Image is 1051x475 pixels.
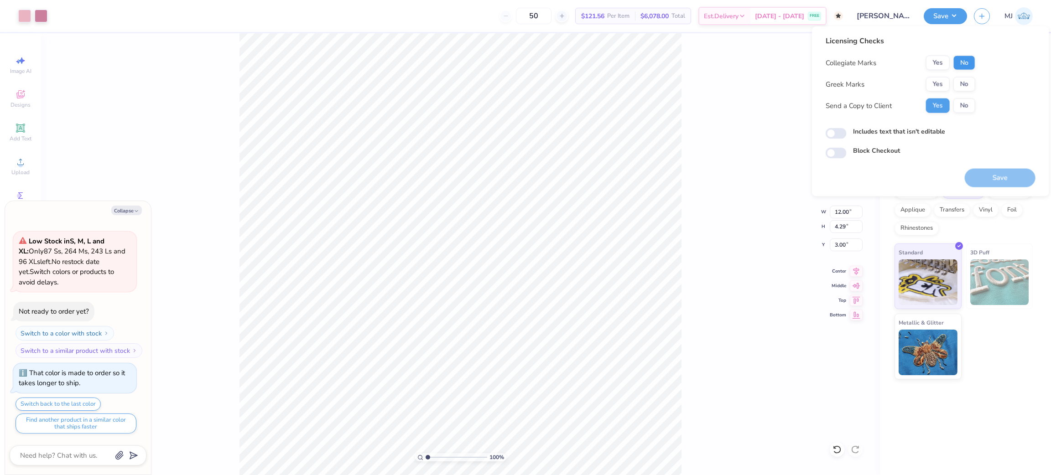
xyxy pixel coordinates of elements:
[926,77,950,92] button: Yes
[826,36,975,46] div: Licensing Checks
[1015,7,1033,25] img: Mark Joshua Mullasgo
[895,203,931,217] div: Applique
[899,259,957,305] img: Standard
[755,11,804,21] span: [DATE] - [DATE]
[830,297,846,304] span: Top
[607,11,630,21] span: Per Item
[11,169,30,176] span: Upload
[953,98,975,113] button: No
[10,135,31,142] span: Add Text
[16,343,142,358] button: Switch to a similar product with stock
[104,330,109,336] img: Switch to a color with stock
[16,398,101,411] button: Switch back to the last color
[1001,203,1023,217] div: Foil
[1004,11,1013,21] span: MJ
[16,413,136,434] button: Find another product in a similar color that ships faster
[899,248,923,257] span: Standard
[19,307,89,316] div: Not ready to order yet?
[953,77,975,92] button: No
[895,222,939,235] div: Rhinestones
[10,67,31,75] span: Image AI
[934,203,970,217] div: Transfers
[924,8,967,24] button: Save
[899,330,957,375] img: Metallic & Glitter
[973,203,999,217] div: Vinyl
[19,368,125,388] div: That color is made to order so it takes longer to ship.
[704,11,739,21] span: Est. Delivery
[10,101,31,108] span: Designs
[16,326,114,341] button: Switch to a color with stock
[810,13,819,19] span: FREE
[826,79,864,89] div: Greek Marks
[926,56,950,70] button: Yes
[581,11,604,21] span: $121.56
[826,100,892,111] div: Send a Copy to Client
[830,312,846,318] span: Bottom
[640,11,669,21] span: $6,078.00
[970,259,1029,305] img: 3D Puff
[671,11,685,21] span: Total
[953,56,975,70] button: No
[850,7,917,25] input: Untitled Design
[489,453,504,461] span: 100 %
[899,318,944,327] span: Metallic & Glitter
[970,248,989,257] span: 3D Puff
[853,146,900,155] label: Block Checkout
[826,57,876,68] div: Collegiate Marks
[830,268,846,274] span: Center
[830,283,846,289] span: Middle
[1004,7,1033,25] a: MJ
[516,8,552,24] input: – –
[19,257,99,277] span: No restock date yet.
[111,206,142,215] button: Collapse
[926,98,950,113] button: Yes
[132,348,137,353] img: Switch to a similar product with stock
[19,237,125,287] span: Only 87 Ss, 264 Ms, 243 Ls and 96 XLs left. Switch colors or products to avoid delays.
[853,127,945,136] label: Includes text that isn't editable
[19,237,104,256] strong: Low Stock in S, M, L and XL :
